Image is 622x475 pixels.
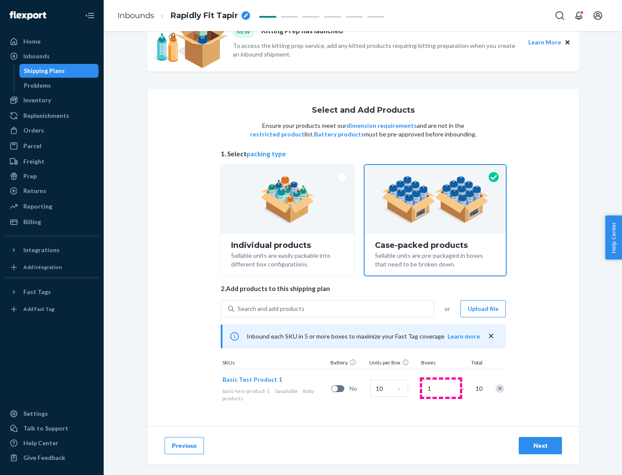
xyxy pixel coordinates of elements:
button: Next [519,437,562,454]
div: Fast Tags [23,288,51,296]
button: Open notifications [570,7,587,24]
a: Talk to Support [5,421,98,435]
a: Settings [5,407,98,421]
button: Close Navigation [81,7,98,24]
button: Learn More [528,38,561,47]
div: Baby products [222,387,328,402]
button: Fast Tags [5,285,98,299]
div: Remove Item [495,384,504,393]
a: Parcel [5,139,98,153]
a: Prep [5,169,98,183]
span: No [349,384,367,393]
div: Billing [23,218,41,226]
div: Next [526,441,555,450]
div: Problems [24,81,51,90]
div: SKUs [221,359,329,368]
div: Prep [23,172,37,180]
button: Basic Test Product 1 [222,375,282,384]
a: Problems [19,79,99,92]
span: 2. Add products to this shipping plan [221,284,506,293]
span: basic-test-product-1 [222,388,270,394]
button: restricted product [250,130,305,139]
div: Orders [23,126,44,135]
p: Ensure your products meet our and are not in the list. must be pre-approved before inbounding. [249,121,477,139]
a: Reporting [5,199,98,213]
div: Sellable units are pre-packaged in boxes that need to be broken down. [375,250,495,269]
div: Parcel [23,142,41,150]
img: Flexport logo [10,11,46,20]
button: Upload file [460,300,506,317]
div: Help Center [23,439,58,447]
a: Add Fast Tag [5,302,98,316]
div: Returns [23,187,46,195]
span: 0 available [275,388,298,394]
a: Add Integration [5,260,98,274]
div: Home [23,37,41,46]
div: Boxes [419,359,463,368]
img: case-pack.59cecea509d18c883b923b81aeac6d0b.png [381,176,489,223]
div: Settings [23,409,48,418]
div: Shipping Plans [24,66,65,75]
div: Talk to Support [23,424,68,433]
button: Integrations [5,243,98,257]
span: = [461,384,470,393]
a: Inbounds [5,49,98,63]
div: Freight [23,157,44,166]
a: Inventory [5,93,98,107]
div: Total [463,359,484,368]
div: Battery [329,359,368,368]
a: Orders [5,123,98,137]
button: Help Center [605,215,622,260]
button: Learn more [447,332,480,341]
div: Units per Box [368,359,419,368]
a: Shipping Plans [19,64,99,78]
a: Help Center [5,436,98,450]
div: NEW [233,26,254,38]
button: packing type [247,149,286,158]
button: Previous [165,437,204,454]
span: or [444,304,450,313]
button: Open account menu [589,7,606,24]
button: close [487,332,495,341]
div: Add Integration [23,263,62,271]
a: Inbounds [117,11,154,20]
a: Freight [5,155,98,168]
div: Sellable units are easily packable into different box configurations. [231,250,344,269]
div: Inbounds [23,52,50,60]
p: Kitting Prep has launched [261,26,343,38]
div: Add Fast Tag [23,305,54,313]
span: 1. Select [221,149,506,158]
h1: Select and Add Products [312,106,415,115]
img: individual-pack.facf35554cb0f1810c75b2bd6df2d64e.png [260,176,314,223]
span: Basic Test Product 1 [222,376,282,383]
span: Rapidly Fit Tapir [171,10,238,22]
p: To access the kitting prep service, add any kitted products requiring kitting preparation when yo... [233,41,520,59]
div: Integrations [23,246,60,254]
div: Inventory [23,96,51,104]
a: Returns [5,184,98,198]
button: Close [563,38,572,47]
div: Inbound each SKU in 5 or more boxes to maximize your Fast Tag coverage [221,324,506,348]
a: Billing [5,215,98,229]
a: Replenishments [5,109,98,123]
span: 10 [474,384,482,393]
button: dimension requirements [346,121,417,130]
button: Open Search Box [551,7,568,24]
input: Case Quantity [370,380,408,397]
ol: breadcrumbs [111,3,257,28]
div: Search and add products [238,304,305,313]
div: Reporting [23,202,52,211]
button: Give Feedback [5,451,98,465]
button: Battery products [314,130,364,139]
div: Case-packed products [375,241,495,250]
div: Individual products [231,241,344,250]
input: Number of boxes [422,380,460,397]
div: Replenishments [23,111,69,120]
div: Give Feedback [23,453,65,462]
a: Home [5,35,98,48]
